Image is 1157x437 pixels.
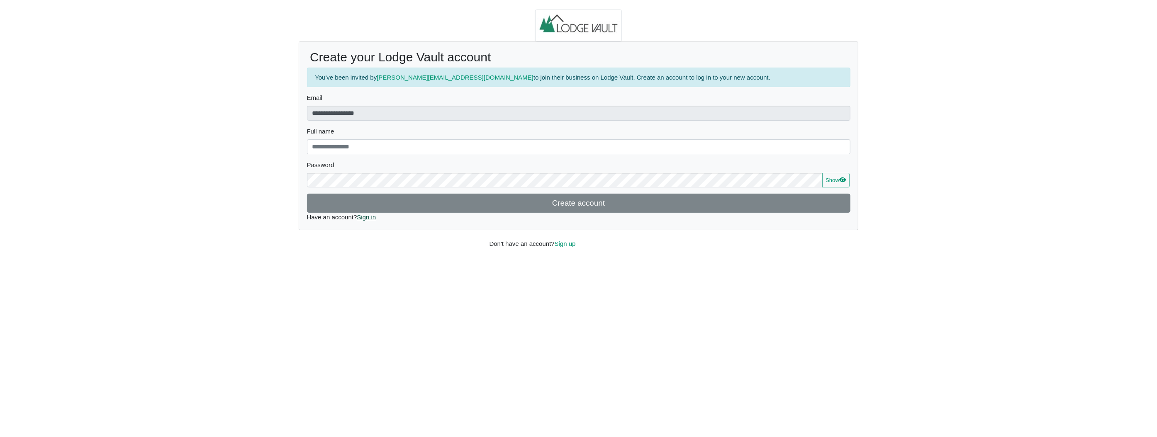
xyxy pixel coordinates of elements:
div: You've been invited by to join their business on Lodge Vault. Create an account to log in to your... [307,68,850,87]
a: Sign up [555,240,576,247]
label: Password [307,160,850,170]
div: Don't have an account? [483,230,674,249]
a: [PERSON_NAME][EMAIL_ADDRESS][DOMAIN_NAME] [377,74,533,81]
button: Create account [307,194,850,212]
h2: Create your Lodge Vault account [310,50,847,65]
a: Sign in [357,214,376,221]
img: logo.2b93711c.jpg [535,10,622,42]
button: Showeye fill [822,173,850,188]
svg: eye fill [839,176,846,183]
label: Full name [307,127,850,136]
label: Email [307,93,850,103]
div: Have an account? [299,42,858,230]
